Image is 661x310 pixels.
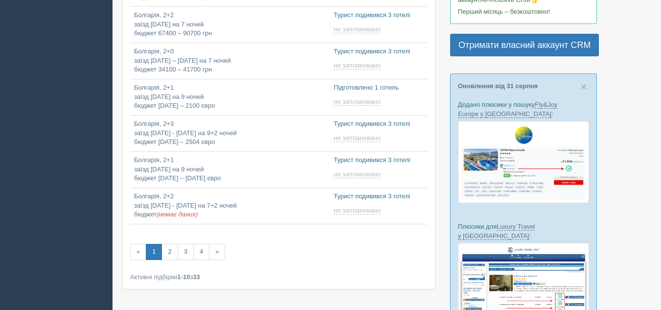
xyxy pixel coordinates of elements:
a: Болгарія, 2+3заїзд [DATE] - [DATE] на 9+2 ночейбюджет [DATE] – 2504 євро [130,116,330,151]
p: Турист подивився 3 готелі [334,192,424,201]
a: не заплановано [334,98,383,106]
span: не заплановано [334,62,381,70]
a: не заплановано [334,25,383,33]
span: (немає даних) [157,211,198,218]
p: Додано плюсики у пошуку : [458,100,589,119]
span: × [581,81,587,92]
a: Болгарія, 2+1заїзд [DATE] на 9 ночейбюджет [DATE] – 2100 євро [130,79,330,115]
a: » [209,244,225,260]
p: Болгарія, 2+3 заїзд [DATE] - [DATE] на 9+2 ночей бюджет [DATE] – 2504 євро [134,119,326,147]
p: Підготовлено 1 готель [334,83,424,93]
a: Оновлення від 31 серпня [458,82,538,90]
a: Болгарія, 2+1заїзд [DATE] на 9 ночейбюджет [DATE] – [DATE] євро [130,152,330,188]
a: Fly&Joy Europe у [GEOGRAPHIC_DATA] [458,101,557,118]
a: не заплановано [334,207,383,215]
span: не заплановано [334,98,381,106]
p: Болгарія, 2+2 заїзд [DATE] - [DATE] на 7+2 ночей бюджет [134,192,326,219]
p: Плюсики для : [458,222,589,240]
p: Болгарія, 2+0 заїзд [DATE] – [DATE] на 7 ночей бюджет 34100 – 41700 грн [134,47,326,74]
a: 1 [146,244,162,260]
p: Болгарія, 2+1 заїзд [DATE] на 9 ночей бюджет [DATE] – 2100 євро [134,83,326,111]
a: Luxury Travel у [GEOGRAPHIC_DATA] [458,223,535,240]
p: Турист подивився 3 готелі [334,156,424,165]
button: Close [581,81,587,92]
div: Активні підбірки з [130,272,428,282]
b: 33 [193,273,200,281]
p: Перший місяць – безкоштовно! [458,7,589,16]
p: Турист подивився 3 готелі [334,47,424,56]
a: не заплановано [334,62,383,70]
a: Болгарія, 2+2заїзд [DATE] на 7 ночейбюджет 67400 – 90700 грн [130,7,330,43]
a: 4 [193,244,209,260]
span: не заплановано [334,134,381,142]
b: 1-10 [177,273,190,281]
span: « [130,244,146,260]
p: Турист подивився 3 готелі [334,119,424,129]
a: Отримати власний аккаунт CRM [450,34,599,56]
span: не заплановано [334,170,381,178]
a: 3 [178,244,194,260]
p: Болгарія, 2+1 заїзд [DATE] на 9 ночей бюджет [DATE] – [DATE] євро [134,156,326,183]
a: Болгарія, 2+2заїзд [DATE] - [DATE] на 7+2 ночейбюджет(немає даних) [130,188,330,224]
p: Турист подивився 3 готелі [334,11,424,20]
a: не заплановано [334,170,383,178]
span: не заплановано [334,207,381,215]
span: не заплановано [334,25,381,33]
p: Болгарія, 2+2 заїзд [DATE] на 7 ночей бюджет 67400 – 90700 грн [134,11,326,38]
a: не заплановано [334,134,383,142]
a: Болгарія, 2+0заїзд [DATE] – [DATE] на 7 ночейбюджет 34100 – 41700 грн [130,43,330,79]
a: 2 [161,244,178,260]
img: fly-joy-de-proposal-crm-for-travel-agency.png [458,121,589,203]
